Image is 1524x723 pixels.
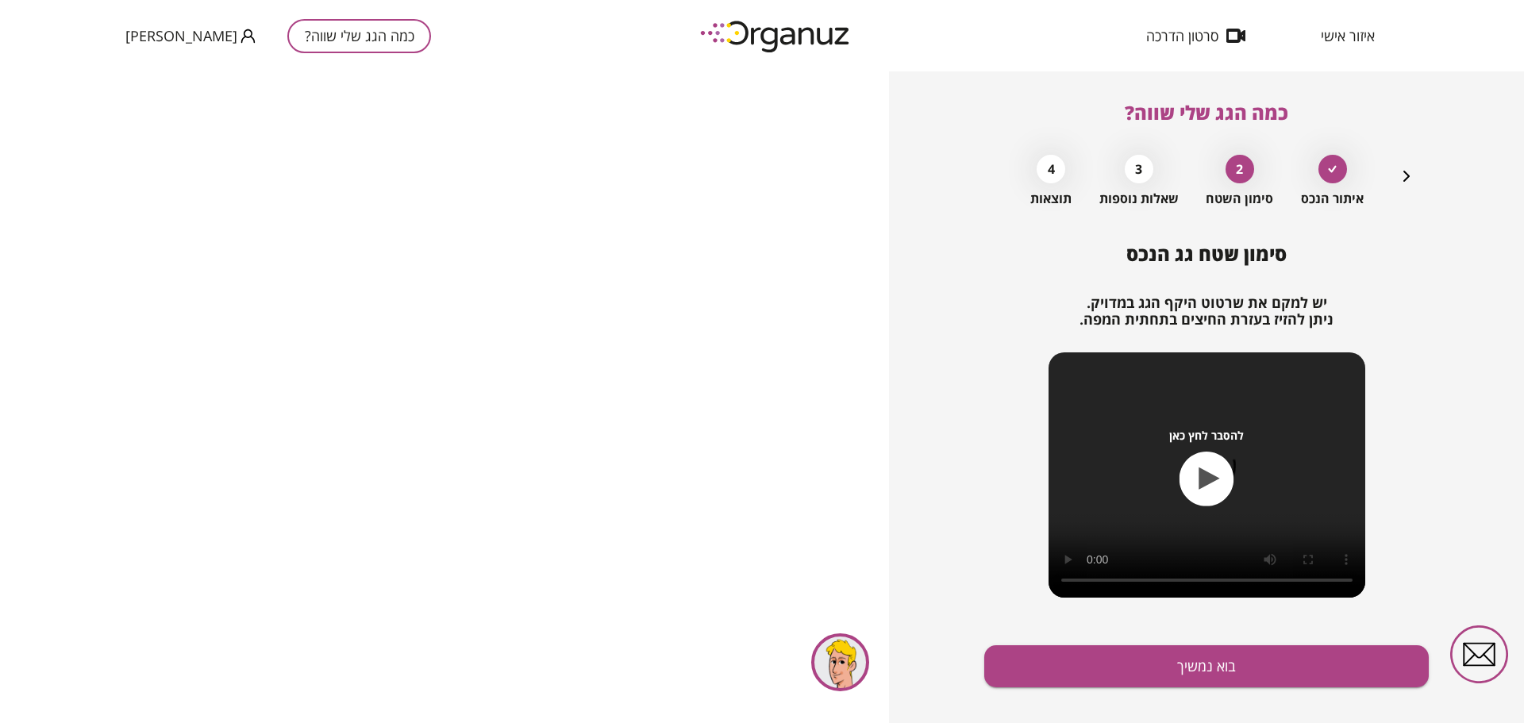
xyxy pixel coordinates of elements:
[1226,155,1254,183] div: 2
[1099,191,1179,206] span: שאלות נוספות
[984,294,1429,329] h2: יש למקם את שרטוט היקף הגג במדויק. ניתן להזיז בעזרת החיצים בתחתית המפה.
[1122,28,1269,44] button: סרטון הדרכה
[1301,191,1364,206] span: איתור הנכס
[1037,155,1065,183] div: 4
[1125,99,1288,125] span: כמה הגג שלי שווה?
[1125,155,1153,183] div: 3
[1146,28,1218,44] span: סרטון הדרכה
[1030,191,1072,206] span: תוצאות
[125,26,256,46] button: [PERSON_NAME]
[1169,429,1244,442] span: להסבר לחץ כאן
[689,14,864,58] img: logo
[1297,28,1399,44] button: איזור אישי
[1321,28,1375,44] span: איזור אישי
[287,19,431,53] button: כמה הגג שלי שווה?
[1126,240,1287,267] span: סימון שטח גג הנכס
[1206,191,1273,206] span: סימון השטח
[125,28,237,44] span: [PERSON_NAME]
[984,645,1429,687] button: בוא נמשיך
